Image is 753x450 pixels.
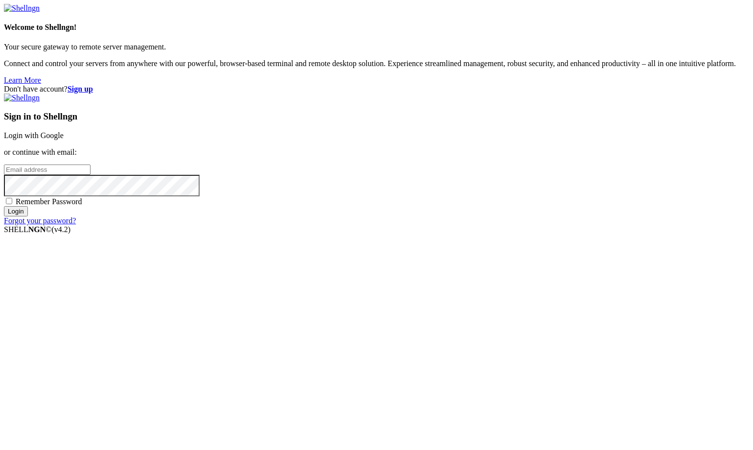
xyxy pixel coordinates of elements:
p: Your secure gateway to remote server management. [4,43,749,51]
img: Shellngn [4,4,40,13]
img: Shellngn [4,94,40,102]
input: Remember Password [6,198,12,204]
p: or continue with email: [4,148,749,157]
h3: Sign in to Shellngn [4,111,749,122]
input: Email address [4,165,91,175]
p: Connect and control your servers from anywhere with our powerful, browser-based terminal and remo... [4,59,749,68]
h4: Welcome to Shellngn! [4,23,749,32]
span: SHELL © [4,225,70,234]
a: Learn More [4,76,41,84]
div: Don't have account? [4,85,749,94]
a: Forgot your password? [4,216,76,225]
span: Remember Password [16,197,82,206]
a: Login with Google [4,131,64,140]
span: 4.2.0 [52,225,71,234]
b: NGN [28,225,46,234]
a: Sign up [68,85,93,93]
input: Login [4,206,28,216]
